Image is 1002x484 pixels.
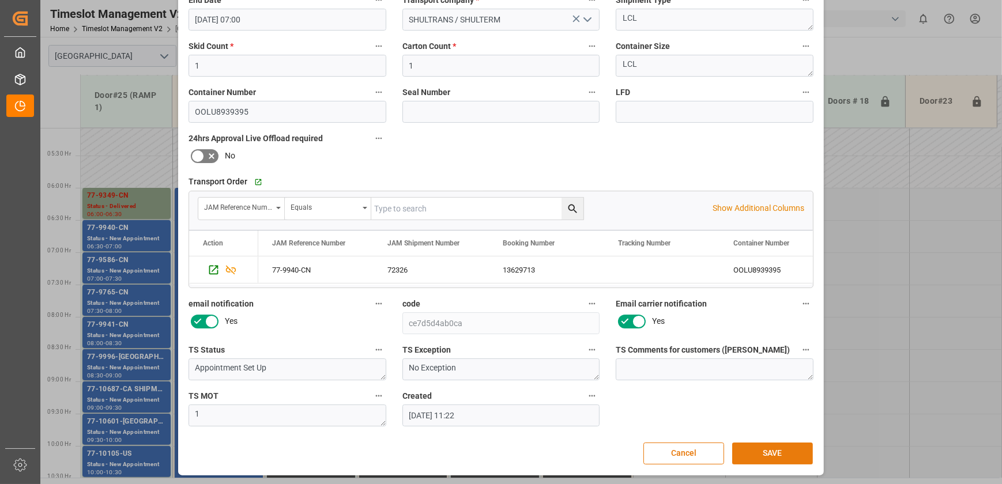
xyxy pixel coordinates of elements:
div: JAM Reference Number [204,199,272,213]
button: Container Number [371,85,386,100]
span: LFD [616,86,630,99]
span: TS Exception [402,344,451,356]
span: TS Comments for customers ([PERSON_NAME]) [616,344,790,356]
button: Seal Number [585,85,600,100]
button: code [585,296,600,311]
div: 13629713 [489,256,604,283]
span: Yes [225,315,238,327]
button: email notification [371,296,386,311]
button: TS Comments for customers ([PERSON_NAME]) [798,342,813,357]
div: Action [203,239,223,247]
span: Email carrier notification [616,298,707,310]
span: Carton Count [402,40,456,52]
button: open menu [578,11,596,29]
span: Container Size [616,40,670,52]
span: TS MOT [189,390,219,402]
button: Carton Count * [585,39,600,54]
button: Email carrier notification [798,296,813,311]
span: Seal Number [402,86,450,99]
span: TS Status [189,344,225,356]
span: Container Number [733,239,789,247]
div: 77-9940-CN [258,256,374,283]
span: Transport Order [189,176,247,188]
button: Skid Count * [371,39,386,54]
p: Show Additional Columns [713,202,804,214]
textarea: LCL [616,9,813,31]
span: Yes [652,315,665,327]
textarea: 1 [189,404,386,426]
input: DD.MM.YYYY HH:MM [402,404,600,426]
input: DD.MM.YYYY HH:MM [189,9,386,31]
span: Tracking Number [618,239,670,247]
button: open menu [285,198,371,220]
span: email notification [189,298,254,310]
button: Container Size [798,39,813,54]
textarea: LCL [616,55,813,77]
span: JAM Shipment Number [387,239,459,247]
span: 24hrs Approval Live Offload required [189,133,323,145]
span: Booking Number [503,239,555,247]
button: SAVE [732,443,813,464]
button: LFD [798,85,813,100]
button: 24hrs Approval Live Offload required [371,131,386,146]
button: Created [585,388,600,403]
span: Skid Count [189,40,233,52]
input: Type to search [371,198,583,220]
span: Created [402,390,432,402]
span: No [225,150,235,162]
button: TS Exception [585,342,600,357]
textarea: Appointment Set Up [189,358,386,380]
div: OOLU8939395 [720,256,835,283]
span: Container Number [189,86,256,99]
button: TS Status [371,342,386,357]
div: 72326 [374,256,489,283]
span: code [402,298,420,310]
button: TS MOT [371,388,386,403]
button: Cancel [643,443,724,464]
textarea: No Exception [402,358,600,380]
div: Equals [291,199,359,213]
button: open menu [198,198,285,220]
div: Press SPACE to select this row. [189,256,258,283]
button: search button [562,198,583,220]
span: JAM Reference Number [272,239,345,247]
